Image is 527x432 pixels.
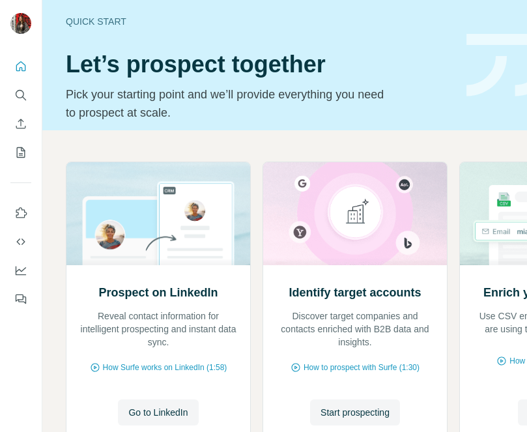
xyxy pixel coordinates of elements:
p: Discover target companies and contacts enriched with B2B data and insights. [276,310,434,349]
h2: Prospect on LinkedIn [98,283,218,302]
p: Reveal contact information for intelligent prospecting and instant data sync. [79,310,237,349]
button: Search [10,83,31,107]
span: Go to LinkedIn [128,406,188,419]
button: Use Surfe on LinkedIn [10,201,31,225]
h2: Identify target accounts [289,283,421,302]
button: Use Surfe API [10,230,31,253]
span: How Surfe works on LinkedIn (1:58) [103,362,227,373]
p: Pick your starting point and we’ll provide everything you need to prospect at scale. [66,85,392,122]
div: Quick start [66,15,451,28]
button: My lists [10,141,31,164]
img: Identify target accounts [263,162,448,265]
img: Prospect on LinkedIn [66,162,251,265]
button: Feedback [10,287,31,311]
button: Enrich CSV [10,112,31,136]
img: Avatar [10,13,31,34]
h1: Let’s prospect together [66,51,451,78]
span: Start prospecting [320,406,390,419]
button: Go to LinkedIn [118,399,198,425]
button: Start prospecting [310,399,400,425]
span: How to prospect with Surfe (1:30) [304,362,420,373]
button: Dashboard [10,259,31,282]
button: Quick start [10,55,31,78]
